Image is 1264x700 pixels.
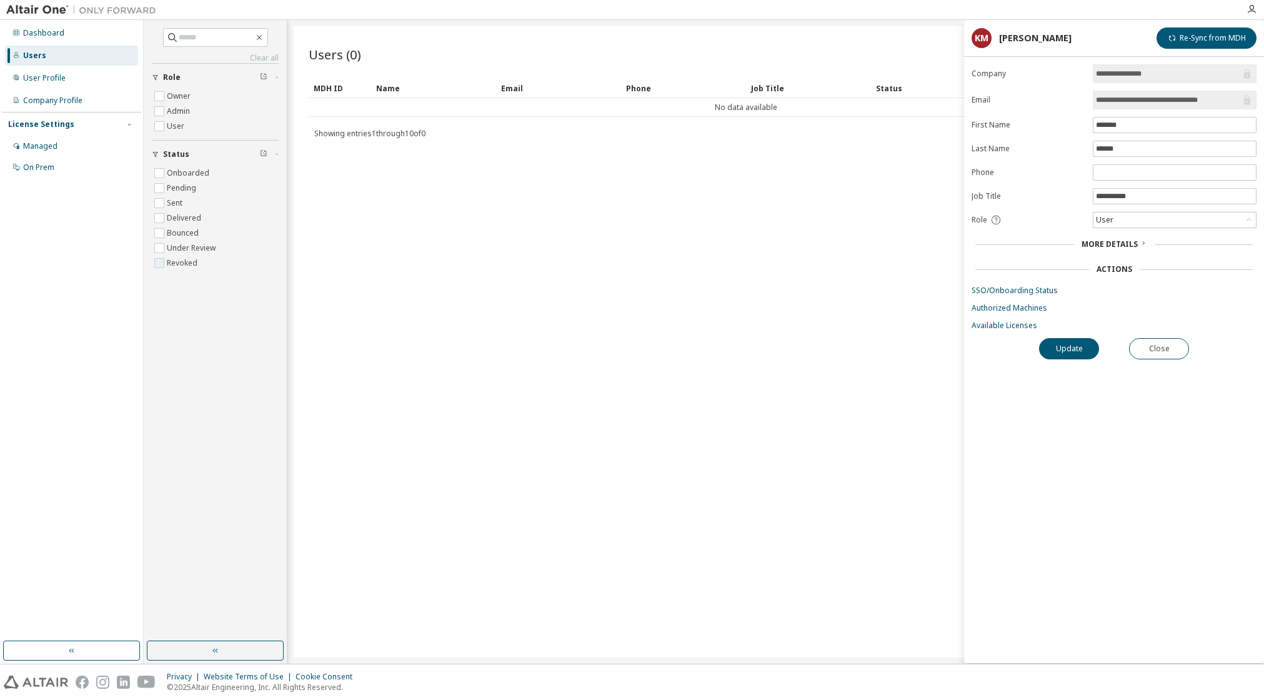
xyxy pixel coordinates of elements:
label: Pending [167,181,199,196]
label: First Name [972,120,1085,130]
label: Under Review [167,241,218,256]
span: Clear filter [260,72,267,82]
div: [PERSON_NAME] [999,33,1072,43]
label: Revoked [167,256,200,271]
div: Cookie Consent [296,672,360,682]
label: Phone [972,167,1085,177]
label: Last Name [972,144,1085,154]
div: Actions [1097,264,1132,274]
img: facebook.svg [76,676,89,689]
button: Update [1039,338,1099,359]
a: Authorized Machines [972,303,1257,313]
td: No data available [309,98,1183,117]
span: Showing entries 1 through 10 of 0 [314,128,425,139]
label: Sent [167,196,185,211]
label: Email [972,95,1085,105]
label: User [167,119,187,134]
button: Role [152,64,279,91]
div: Privacy [167,672,204,682]
div: Company Profile [23,96,82,106]
div: Dashboard [23,28,64,38]
span: Users (0) [309,46,361,63]
button: Status [152,141,279,168]
div: Status [876,78,1178,98]
div: User Profile [23,73,66,83]
label: Bounced [167,226,201,241]
img: linkedin.svg [117,676,130,689]
label: Owner [167,89,193,104]
button: Close [1129,338,1189,359]
div: User [1093,212,1256,227]
div: KM [972,28,992,48]
label: Delivered [167,211,204,226]
a: Available Licenses [972,321,1257,331]
div: Email [501,78,616,98]
span: Role [972,215,987,225]
div: Phone [626,78,741,98]
div: MDH ID [314,78,366,98]
div: Job Title [751,78,866,98]
img: altair_logo.svg [4,676,68,689]
label: Admin [167,104,192,119]
img: Altair One [6,4,162,16]
div: License Settings [8,119,74,129]
p: © 2025 Altair Engineering, Inc. All Rights Reserved. [167,682,360,692]
button: Re-Sync from MDH [1157,27,1257,49]
div: Website Terms of Use [204,672,296,682]
div: Name [376,78,491,98]
span: Status [163,149,189,159]
img: youtube.svg [137,676,156,689]
a: Clear all [152,53,279,63]
div: Users [23,51,46,61]
label: Onboarded [167,166,212,181]
div: User [1094,213,1115,227]
span: More Details [1082,239,1138,249]
label: Job Title [972,191,1085,201]
span: Clear filter [260,149,267,159]
div: Managed [23,141,57,151]
label: Company [972,69,1085,79]
img: instagram.svg [96,676,109,689]
a: SSO/Onboarding Status [972,286,1257,296]
div: On Prem [23,162,54,172]
span: Role [163,72,181,82]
